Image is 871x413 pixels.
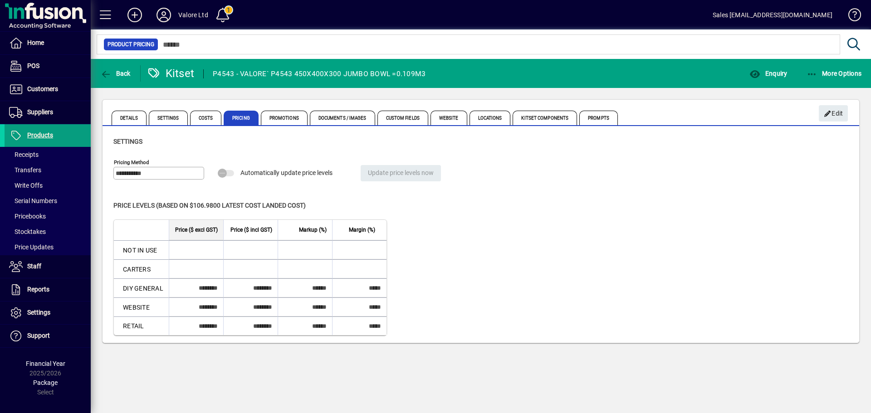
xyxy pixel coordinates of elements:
[114,240,169,259] td: NOT IN USE
[190,111,222,125] span: Costs
[9,182,43,189] span: Write Offs
[27,286,49,293] span: Reports
[113,138,142,145] span: Settings
[5,147,91,162] a: Receipts
[261,111,308,125] span: Promotions
[9,213,46,220] span: Pricebooks
[108,40,154,49] span: Product Pricing
[27,131,53,139] span: Products
[349,225,375,235] span: Margin (%)
[9,166,41,174] span: Transfers
[824,106,843,121] span: Edit
[113,202,306,209] span: Price levels (based on $106.9800 Latest cost landed cost)
[431,111,467,125] span: Website
[213,67,426,81] div: P4543 - VALORE` P4543 450X400X300 JUMBO BOWL =0.109M3
[842,2,860,31] a: Knowledge Base
[120,7,149,23] button: Add
[470,111,511,125] span: Locations
[5,178,91,193] a: Write Offs
[112,111,147,125] span: Details
[27,309,50,316] span: Settings
[175,225,218,235] span: Price ($ excl GST)
[114,259,169,278] td: CARTERS
[361,165,441,181] button: Update price levels now
[513,111,577,125] span: Kitset Components
[149,111,188,125] span: Settings
[27,62,39,69] span: POS
[114,278,169,297] td: DIY GENERAL
[5,325,91,347] a: Support
[5,193,91,209] a: Serial Numbers
[5,255,91,278] a: Staff
[27,39,44,46] span: Home
[9,243,54,251] span: Price Updates
[819,105,848,121] button: Edit
[147,66,195,81] div: Kitset
[26,360,65,367] span: Financial Year
[310,111,375,125] span: Documents / Images
[5,101,91,124] a: Suppliers
[178,8,208,22] div: Valore Ltd
[713,8,832,22] div: Sales [EMAIL_ADDRESS][DOMAIN_NAME]
[98,65,133,82] button: Back
[27,108,53,116] span: Suppliers
[579,111,618,125] span: Prompts
[377,111,428,125] span: Custom Fields
[5,55,91,78] a: POS
[747,65,789,82] button: Enquiry
[5,162,91,178] a: Transfers
[804,65,864,82] button: More Options
[230,225,272,235] span: Price ($ incl GST)
[9,228,46,235] span: Stocktakes
[9,197,57,204] span: Serial Numbers
[299,225,327,235] span: Markup (%)
[368,165,434,180] span: Update price levels now
[114,159,149,165] mat-label: Pricing method
[5,301,91,324] a: Settings
[114,316,169,335] td: RETAIL
[749,70,787,77] span: Enquiry
[807,70,862,77] span: More Options
[5,32,91,54] a: Home
[27,332,50,339] span: Support
[224,111,259,125] span: Pricing
[5,209,91,224] a: Pricebooks
[27,262,41,270] span: Staff
[33,379,58,386] span: Package
[9,151,39,158] span: Receipts
[100,70,131,77] span: Back
[91,65,141,82] app-page-header-button: Back
[149,7,178,23] button: Profile
[240,169,333,176] span: Automatically update price levels
[114,297,169,316] td: WEBSITE
[5,224,91,239] a: Stocktakes
[5,239,91,255] a: Price Updates
[27,85,58,92] span: Customers
[5,78,91,101] a: Customers
[5,278,91,301] a: Reports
